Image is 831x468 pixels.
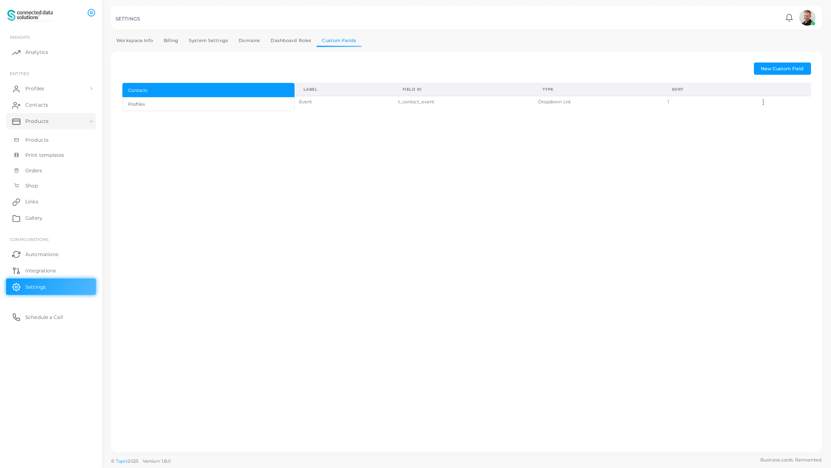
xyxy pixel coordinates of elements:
a: Contacts [6,97,96,113]
a: Automations [6,246,96,262]
span: Products [25,118,49,125]
span: Analytics [25,49,48,56]
a: Integrations [6,262,96,279]
span: Schedule a Call [25,314,63,321]
button: Contacts [122,83,295,97]
a: Analytics [6,44,96,60]
span: © [111,458,171,465]
h5: SETTINGS [115,16,140,22]
span: Print templates [25,152,64,159]
a: Gallery [6,210,96,226]
a: Settings [6,279,96,295]
a: System Settings [184,35,233,47]
a: avatar [797,9,818,26]
span: Configurations [10,237,49,242]
a: Shop [6,178,96,194]
a: Products [6,113,96,129]
span: ENTITIES [10,71,29,76]
img: avatar [799,9,815,26]
span: Links [25,198,38,205]
span: INSIGHTS [10,35,30,40]
span: 1 [667,99,669,105]
a: Custom Fields [317,35,361,47]
td: Event [295,96,394,108]
div: Sort [672,87,746,92]
a: Domains [233,35,265,47]
div: Contacts [128,87,147,94]
a: Print templates [6,147,96,163]
button: Profiles [122,97,295,111]
div: Label [304,87,385,92]
a: Products [6,132,96,148]
a: Orders [6,163,96,178]
span: Integrations [25,267,56,274]
div: Type [543,87,654,92]
span: Contacts [25,101,48,109]
a: Links [6,194,96,210]
span: Business cards. Reinvented. [760,457,822,464]
a: Workspace Info [111,35,158,47]
span: Automations [25,251,58,258]
a: Profiles [6,80,96,97]
span: Settings [25,283,46,291]
span: 2025 [128,458,138,465]
span: Gallery [25,214,42,222]
span: Version: 1.8.0 [143,458,171,464]
a: Billing [158,35,184,47]
td: t_contact_event [394,96,534,108]
th: Action [755,83,811,96]
div: Field ID [403,87,525,92]
span: Products [25,136,49,144]
span: Shop [25,182,38,189]
span: Profiles [25,85,44,92]
span: Orders [25,167,42,174]
button: New Custom Field [754,62,811,75]
a: Schedule a Call [6,309,96,325]
a: Tapni [116,458,128,464]
div: Profiles [128,101,145,108]
span: New Custom Field [761,66,804,71]
span: Dropdown List [538,99,571,105]
img: logo [7,8,53,23]
a: Dashboard Roles [265,35,317,47]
